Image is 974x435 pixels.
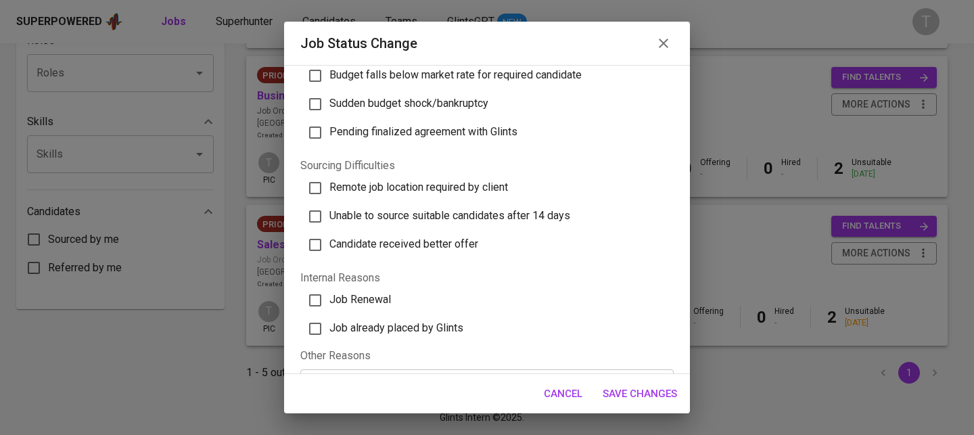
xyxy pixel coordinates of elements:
p: Internal Reasons [300,270,674,286]
span: Cancel [544,385,582,403]
button: Cancel [536,380,590,408]
span: Remote job location required by client [329,181,508,193]
p: Sourcing Difficulties [300,158,674,174]
h6: Job status change [300,32,417,54]
span: Candidate received better offer [329,237,478,250]
div: Other Reasons [300,348,674,364]
span: Sudden budget shock/bankruptcy [329,97,488,110]
button: Save Changes [595,380,685,408]
span: Job Renewal [329,293,391,306]
span: Budget falls below market rate for required candidate [329,68,582,81]
span: Unable to source suitable candidates after 14 days [329,209,570,222]
span: Pending finalized agreement with Glints [329,125,517,138]
span: Save Changes [603,385,677,403]
span: Job already placed by Glints [329,321,463,334]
